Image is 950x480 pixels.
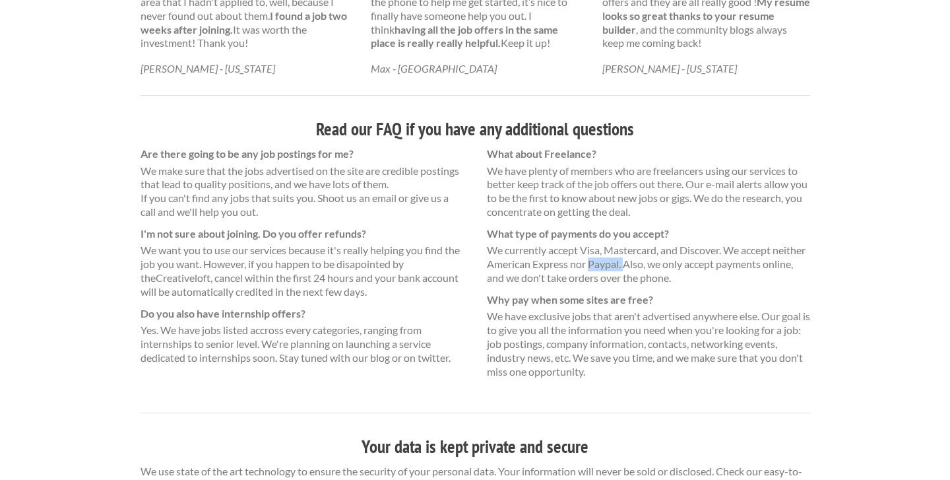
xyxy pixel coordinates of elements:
[487,147,810,161] dt: What about Freelance?
[141,117,810,142] h3: Read our FAQ if you have any additional questions
[487,164,810,219] dd: We have plenty of members who are freelancers using our services to better keep track of the job ...
[141,244,464,298] dd: We want you to use our services because it's really helping you find the job you want. However, i...
[141,227,464,241] dt: I'm not sure about joining. Do you offer refunds?
[141,9,347,36] strong: I found a job two weeks after joining.
[141,324,464,364] dd: Yes. We have jobs listed accross every categories, ranging from internships to senior level. We'r...
[487,244,810,285] dd: We currently accept Visa, Mastercard, and Discover. We accept neither American Express nor Paypal...
[371,23,558,50] strong: having all the job offers in the same place is really really helpful.
[487,293,810,307] dt: Why pay when some sites are free?
[141,62,275,75] cite: [PERSON_NAME] - [US_STATE]
[487,227,810,241] dt: What type of payments do you accept?
[487,310,810,378] dd: We have exclusive jobs that aren't advertised anywhere else. Our goal is to give you all the info...
[141,434,810,460] h3: Your data is kept private and secure
[602,62,737,75] cite: [PERSON_NAME] - [US_STATE]
[141,147,464,161] dt: Are there going to be any job postings for me?
[141,307,464,321] dt: Do you also have internship offers?
[141,164,464,219] dd: We make sure that the jobs advertised on the site are credible postings that lead to quality posi...
[371,62,497,75] cite: Max - [GEOGRAPHIC_DATA]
